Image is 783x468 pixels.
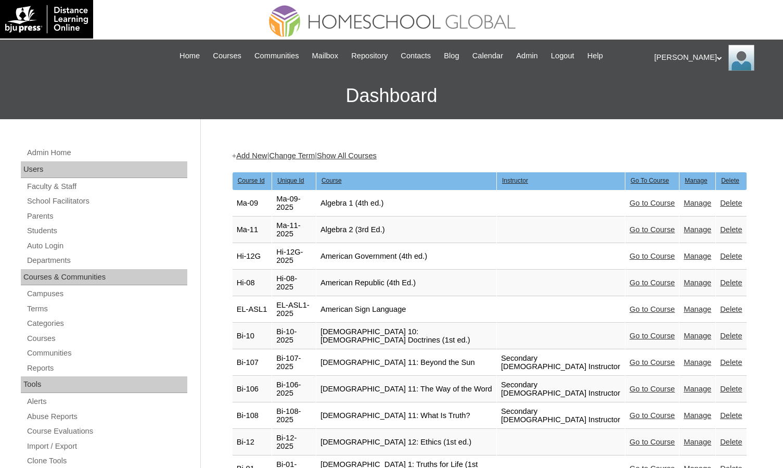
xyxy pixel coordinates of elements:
a: Repository [346,50,393,62]
a: Delete [720,279,742,287]
span: Repository [351,50,388,62]
td: Hi-12G [233,244,272,270]
a: Communities [26,347,187,360]
img: Melanie Sevilla [728,45,754,71]
td: Secondary [DEMOGRAPHIC_DATA] Instructor [497,403,625,429]
a: Delete [720,199,742,207]
u: Manage [685,177,707,184]
td: [DEMOGRAPHIC_DATA] 12: Ethics (1st ed.) [316,429,496,456]
a: Go to Course [630,305,675,313]
span: Mailbox [312,50,339,62]
td: [DEMOGRAPHIC_DATA] 11: What Is Truth? [316,403,496,429]
span: Contacts [401,50,431,62]
a: Manage [684,358,711,366]
span: Logout [551,50,574,62]
a: Faculty & Staff [26,180,187,193]
a: Manage [684,279,711,287]
a: Admin [511,50,543,62]
a: Show All Courses [317,151,377,160]
a: Delete [720,411,742,420]
a: Manage [684,252,711,260]
td: Ma-09-2025 [272,191,316,217]
a: Go to Course [630,411,675,420]
td: Ma-11-2025 [272,217,316,243]
a: Manage [684,411,711,420]
a: Help [582,50,608,62]
a: Delete [720,305,742,313]
a: Manage [684,199,711,207]
span: Communities [254,50,299,62]
a: Terms [26,302,187,315]
a: Admin Home [26,146,187,159]
a: Courses [26,332,187,345]
a: Go to Course [630,279,675,287]
a: Add New [236,151,267,160]
td: Bi-106-2025 [272,376,316,402]
a: Change Term [269,151,315,160]
td: American Sign Language [316,297,496,323]
a: Abuse Reports [26,410,187,423]
a: Go to Course [630,358,675,366]
td: Bi-10-2025 [272,323,316,349]
td: Bi-10 [233,323,272,349]
div: Courses & Communities [21,269,187,286]
a: Clone Tools [26,454,187,467]
td: Secondary [DEMOGRAPHIC_DATA] Instructor [497,350,625,376]
a: Mailbox [307,50,344,62]
a: Students [26,224,187,237]
td: Hi-08-2025 [272,270,316,296]
a: Delete [720,252,742,260]
u: Course [322,177,342,184]
td: [DEMOGRAPHIC_DATA] 11: Beyond the Sun [316,350,496,376]
td: [DEMOGRAPHIC_DATA] 10: [DEMOGRAPHIC_DATA] Doctrines (1st ed.) [316,323,496,349]
a: Go to Course [630,438,675,446]
a: Auto Login [26,239,187,252]
td: Ma-09 [233,191,272,217]
a: Alerts [26,395,187,408]
a: Parents [26,210,187,223]
a: Home [174,50,205,62]
h3: Dashboard [5,72,778,119]
a: Go to Course [630,332,675,340]
a: Calendar [467,50,508,62]
td: Ma-11 [233,217,272,243]
td: Bi-107 [233,350,272,376]
u: Go To Course [631,177,669,184]
td: EL-ASL1 [233,297,272,323]
td: Hi-12G-2025 [272,244,316,270]
a: Categories [26,317,187,330]
a: Go to Course [630,385,675,393]
div: Users [21,161,187,178]
a: Delete [720,225,742,234]
u: Instructor [502,177,528,184]
a: Logout [546,50,580,62]
a: Go to Course [630,252,675,260]
td: American Republic (4th Ed.) [316,270,496,296]
u: Delete [721,177,739,184]
span: Home [179,50,200,62]
td: Hi-08 [233,270,272,296]
td: Secondary [DEMOGRAPHIC_DATA] Instructor [497,376,625,402]
div: [PERSON_NAME] [654,45,773,71]
td: American Government (4th ed.) [316,244,496,270]
a: Delete [720,332,742,340]
a: Contacts [395,50,436,62]
u: Course Id [238,177,265,184]
span: Admin [516,50,538,62]
a: Manage [684,385,711,393]
td: Bi-107-2025 [272,350,316,376]
td: Bi-108-2025 [272,403,316,429]
a: Communities [249,50,304,62]
td: EL-ASL1-2025 [272,297,316,323]
u: Unique Id [277,177,304,184]
a: Go to Course [630,199,675,207]
span: Blog [444,50,459,62]
a: Campuses [26,287,187,300]
td: Algebra 2 (3rd Ed.) [316,217,496,243]
a: Manage [684,438,711,446]
a: Course Evaluations [26,425,187,438]
a: Departments [26,254,187,267]
a: Import / Export [26,440,187,453]
td: Bi-106 [233,376,272,402]
a: Reports [26,362,187,375]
